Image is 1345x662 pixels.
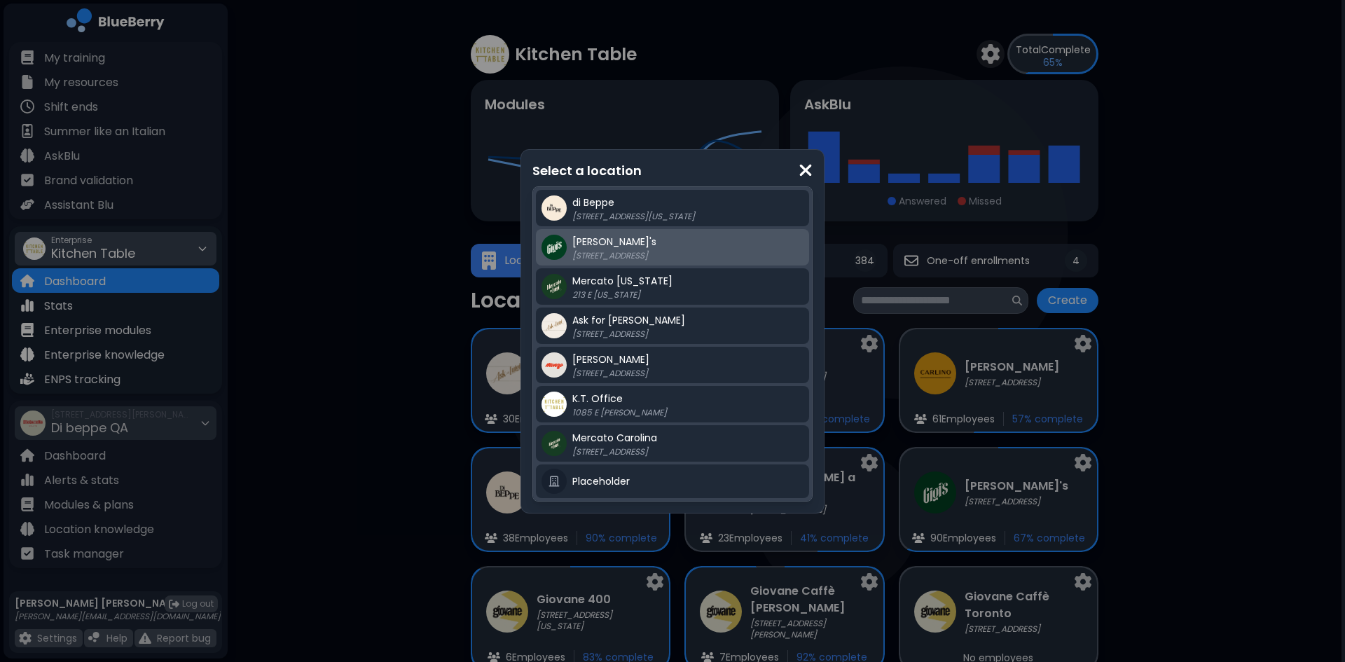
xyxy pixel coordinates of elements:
p: [STREET_ADDRESS] [572,250,747,261]
img: company thumbnail [542,195,567,221]
img: company thumbnail [542,431,567,456]
img: company thumbnail [542,235,567,260]
span: Placeholder [572,474,630,488]
img: company thumbnail [542,352,567,378]
p: Select a location [532,161,813,181]
p: 1085 E [PERSON_NAME] [572,407,747,418]
img: close icon [799,161,813,180]
span: K.T. Office [572,392,623,406]
p: [STREET_ADDRESS] [572,446,747,457]
img: company thumbnail [542,274,567,299]
p: [STREET_ADDRESS][US_STATE] [572,211,747,222]
img: company thumbnail [542,313,567,338]
p: 213 E [US_STATE] [572,289,747,301]
span: [PERSON_NAME]'s [572,235,656,249]
img: company thumbnail [542,392,567,417]
p: [STREET_ADDRESS] [572,329,747,340]
span: di Beppe [572,195,614,209]
p: [STREET_ADDRESS] [572,368,747,379]
span: Mercato Carolina [572,431,657,445]
span: Ask for [PERSON_NAME] [572,313,685,327]
span: Mercato [US_STATE] [572,274,672,288]
span: [PERSON_NAME] [572,352,649,366]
